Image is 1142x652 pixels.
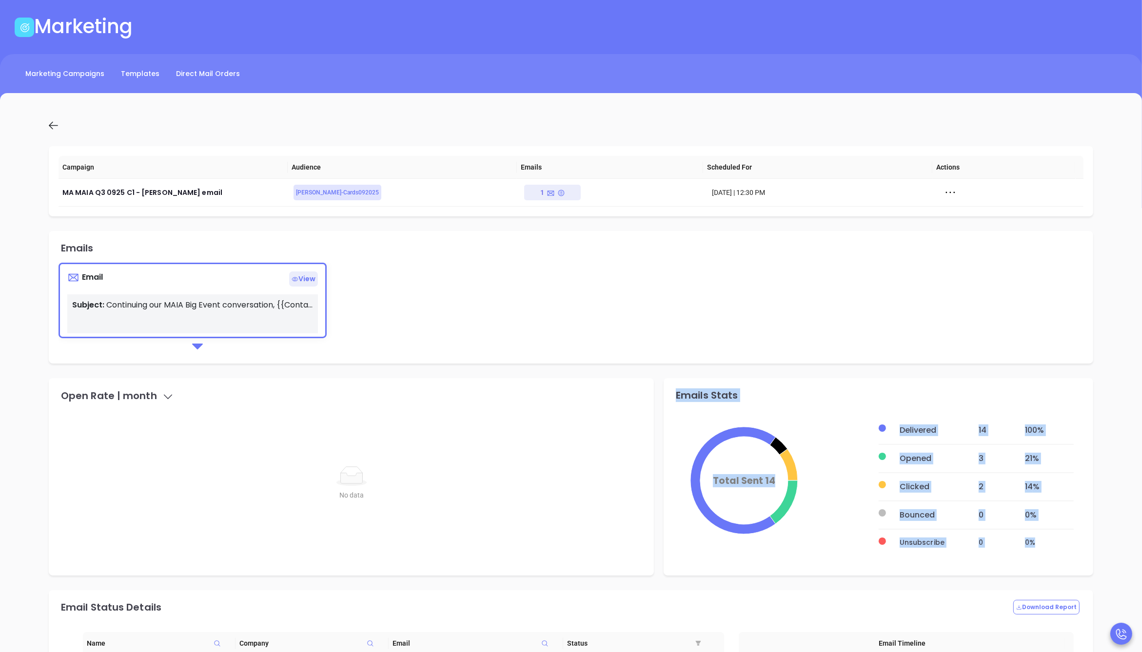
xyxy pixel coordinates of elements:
th: Actions [932,156,1076,179]
span: Email [393,638,559,649]
h1: Marketing [34,15,133,38]
div: 1 [540,185,565,200]
div: Emails [61,243,94,253]
span: Status [567,638,712,649]
div: Opened [900,453,965,464]
span: View [289,271,318,287]
div: 0 [979,537,1011,542]
div: Emails Stats [676,390,738,400]
div: Unsubscribe [900,537,965,542]
div: 21 % [1025,453,1074,464]
div: 0 [979,509,1011,521]
div: Open Rate | [61,390,174,403]
button: Download Report [1013,600,1080,614]
div: Bounced [900,509,965,521]
th: Audience [288,156,517,179]
a: Marketing Campaigns [20,66,110,82]
span: Company [239,638,384,649]
div: Email Status Details [61,602,161,612]
a: Templates [115,66,165,82]
p: Continuing our MAIA Big Event conversation, {{Contact.FirstName}} [72,299,313,311]
div: Clicked [900,481,965,493]
div: Delivered [900,424,965,436]
div: [DATE] | 12:30 PM [712,187,935,198]
span: Subject: [72,299,104,310]
div: 3 [979,453,1011,464]
tspan: Total Sent 14 [713,474,775,487]
div: No data [336,490,367,500]
div: 0 % [1025,537,1074,542]
div: 14 % [1025,481,1074,493]
div: 0 % [1025,509,1074,521]
th: Campaign [59,156,288,179]
div: 14 [979,424,1011,436]
span: Name [87,638,232,649]
span: month [123,389,174,403]
div: 2 [979,481,1011,493]
span: filter [695,640,701,646]
span: Email [82,271,103,283]
a: Direct Mail Orders [170,66,246,82]
div: MA MAIA Q3 0925 C1 - [PERSON_NAME] email [62,187,286,198]
span: [PERSON_NAME]-Cards092025 [296,187,379,198]
th: Emails [517,156,703,179]
th: Scheduled For [703,156,932,179]
div: 100 % [1025,424,1074,436]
